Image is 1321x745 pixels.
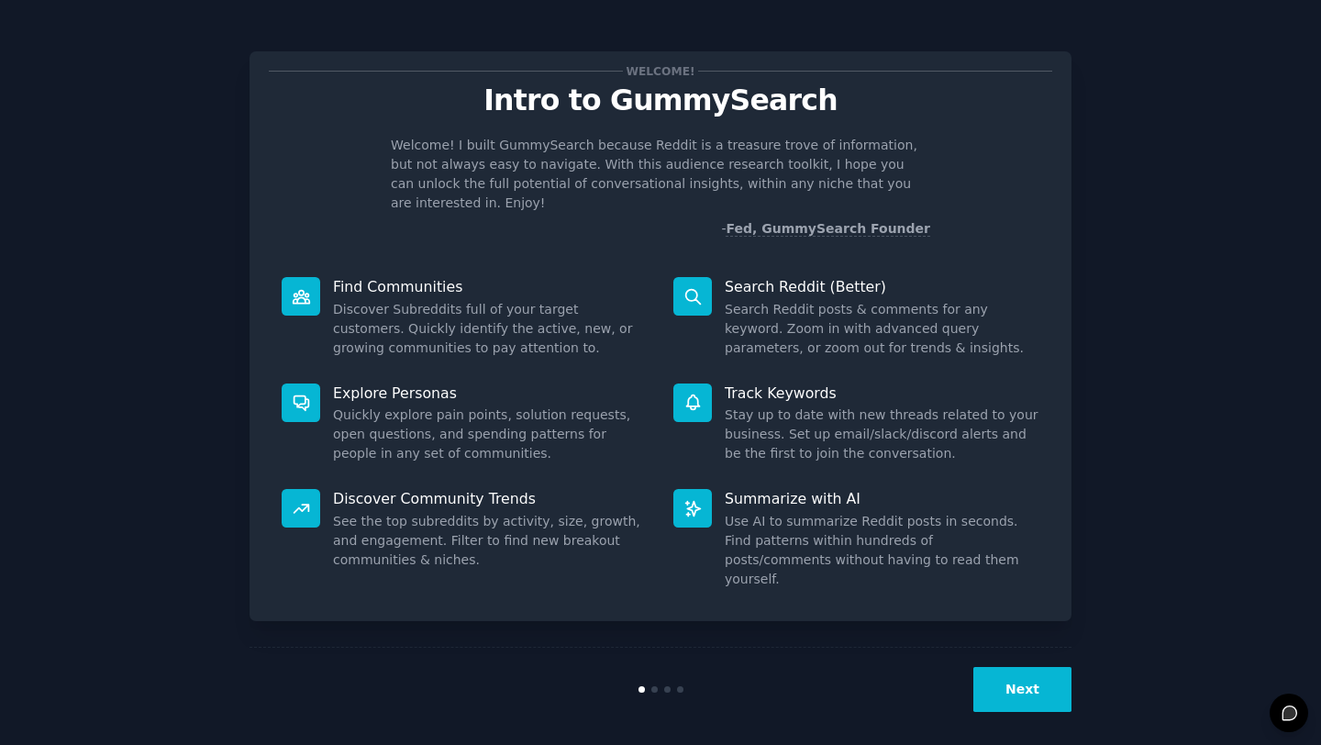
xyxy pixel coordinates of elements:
[721,219,930,239] div: -
[623,61,698,81] span: Welcome!
[973,667,1071,712] button: Next
[725,277,1039,296] p: Search Reddit (Better)
[333,512,648,570] dd: See the top subreddits by activity, size, growth, and engagement. Filter to find new breakout com...
[391,136,930,213] p: Welcome! I built GummySearch because Reddit is a treasure trove of information, but not always ea...
[725,406,1039,463] dd: Stay up to date with new threads related to your business. Set up email/slack/discord alerts and ...
[333,300,648,358] dd: Discover Subreddits full of your target customers. Quickly identify the active, new, or growing c...
[333,406,648,463] dd: Quickly explore pain points, solution requests, open questions, and spending patterns for people ...
[269,84,1052,117] p: Intro to GummySearch
[333,489,648,508] p: Discover Community Trends
[333,384,648,403] p: Explore Personas
[725,489,1039,508] p: Summarize with AI
[333,277,648,296] p: Find Communities
[725,384,1039,403] p: Track Keywords
[725,512,1039,589] dd: Use AI to summarize Reddit posts in seconds. Find patterns within hundreds of posts/comments with...
[725,300,1039,358] dd: Search Reddit posts & comments for any keyword. Zoom in with advanced query parameters, or zoom o...
[726,221,930,237] a: Fed, GummySearch Founder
